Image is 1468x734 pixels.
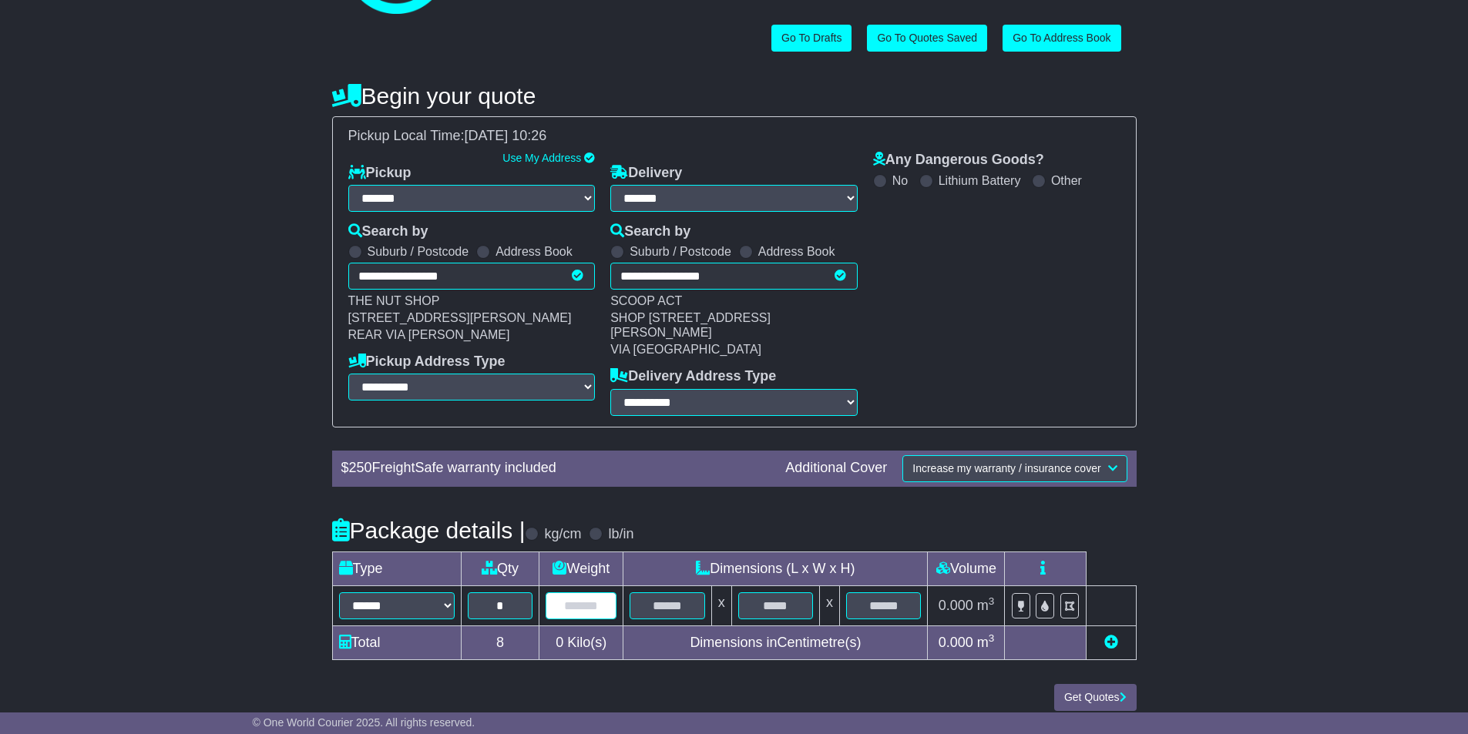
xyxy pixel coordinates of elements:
label: Suburb / Postcode [630,244,731,259]
button: Increase my warranty / insurance cover [902,455,1127,482]
h4: Begin your quote [332,83,1137,109]
label: kg/cm [544,526,581,543]
sup: 3 [989,595,995,607]
span: REAR VIA [PERSON_NAME] [348,328,510,341]
label: Other [1051,173,1082,188]
label: Search by [348,223,428,240]
label: No [892,173,908,188]
td: Total [332,625,461,659]
a: Add new item [1104,635,1118,650]
td: Qty [461,551,539,585]
h4: Package details | [332,518,526,543]
td: Volume [928,551,1005,585]
td: Type [332,551,461,585]
span: Increase my warranty / insurance cover [912,462,1100,474]
label: Any Dangerous Goods? [873,152,1044,169]
td: Dimensions in Centimetre(s) [623,625,928,659]
label: Delivery Address Type [610,368,776,385]
span: THE NUT SHOP [348,294,440,307]
span: © One World Courier 2025. All rights reserved. [253,716,475,729]
a: Go To Quotes Saved [867,25,987,52]
label: Address Book [758,244,835,259]
label: lb/in [608,526,633,543]
span: VIA [GEOGRAPHIC_DATA] [610,343,761,356]
label: Delivery [610,165,682,182]
label: Address Book [495,244,573,259]
td: x [711,585,731,625]
span: SCOOP ACT [610,294,682,307]
td: 8 [461,625,539,659]
span: [STREET_ADDRESS][PERSON_NAME] [348,311,572,324]
td: Kilo(s) [539,625,623,659]
span: [DATE] 10:26 [465,128,547,143]
label: Pickup Address Type [348,354,506,370]
label: Suburb / Postcode [368,244,469,259]
label: Pickup [348,165,412,182]
span: 0.000 [939,635,973,650]
a: Go To Drafts [771,25,852,52]
a: Use My Address [502,152,581,164]
a: Go To Address Book [1003,25,1120,52]
span: 0 [556,635,563,650]
div: Additional Cover [778,460,895,477]
td: Weight [539,551,623,585]
span: 250 [349,460,372,475]
td: Dimensions (L x W x H) [623,551,928,585]
button: Get Quotes [1054,684,1137,711]
td: x [820,585,840,625]
label: Lithium Battery [939,173,1021,188]
div: $ FreightSafe warranty included [334,460,778,477]
sup: 3 [989,632,995,644]
span: m [977,635,995,650]
div: Pickup Local Time: [341,128,1128,145]
label: Search by [610,223,690,240]
span: 0.000 [939,598,973,613]
span: m [977,598,995,613]
span: SHOP [STREET_ADDRESS][PERSON_NAME] [610,311,771,339]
